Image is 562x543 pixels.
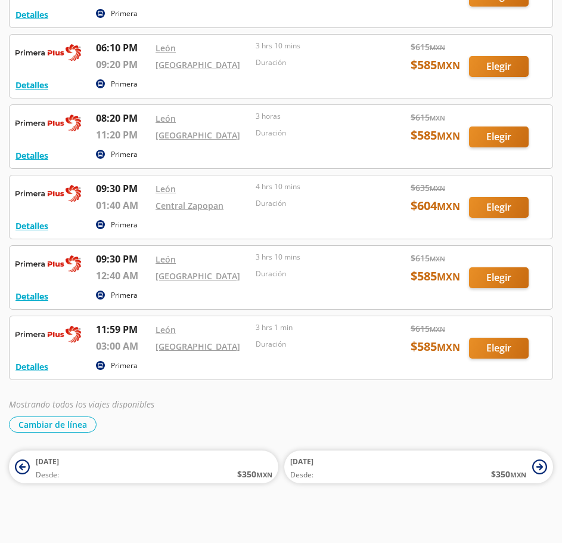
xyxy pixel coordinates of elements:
[256,470,272,479] small: MXN
[9,451,278,483] button: [DATE]Desde:$350MXN
[156,183,176,195] a: León
[237,468,272,480] span: $ 350
[290,470,313,480] span: Desde:
[491,468,526,480] span: $ 350
[15,8,48,21] button: Detalles
[510,470,526,479] small: MXN
[111,220,138,230] p: Primera
[156,113,176,124] a: León
[36,456,59,467] span: [DATE]
[156,270,240,282] a: [GEOGRAPHIC_DATA]
[156,129,240,141] a: [GEOGRAPHIC_DATA]
[15,149,48,162] button: Detalles
[111,149,138,160] p: Primera
[156,200,223,211] a: Central Zapopan
[156,324,176,335] a: León
[15,79,48,91] button: Detalles
[15,360,48,373] button: Detalles
[156,254,176,265] a: León
[9,399,154,410] em: Mostrando todos los viajes disponibles
[156,341,240,352] a: [GEOGRAPHIC_DATA]
[156,59,240,70] a: [GEOGRAPHIC_DATA]
[9,416,97,433] button: Cambiar de línea
[156,42,176,54] a: León
[290,456,313,467] span: [DATE]
[111,360,138,371] p: Primera
[111,79,138,90] p: Primera
[111,8,138,19] p: Primera
[284,451,554,483] button: [DATE]Desde:$350MXN
[36,470,59,480] span: Desde:
[15,220,48,232] button: Detalles
[111,290,138,301] p: Primera
[15,290,48,303] button: Detalles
